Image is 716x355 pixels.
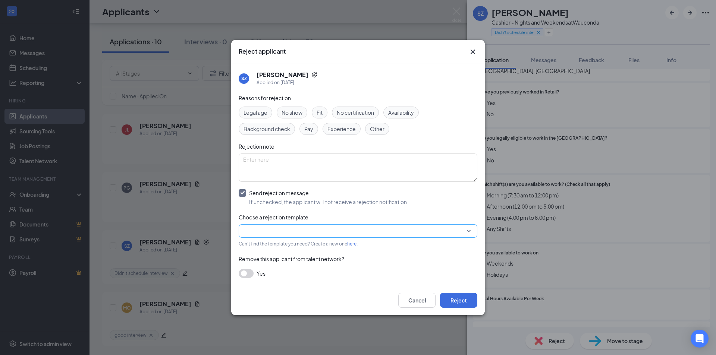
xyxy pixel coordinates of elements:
svg: Reapply [311,72,317,78]
div: Applied on [DATE] [257,79,317,86]
span: Availability [388,108,414,117]
span: No certification [337,108,374,117]
button: Cancel [398,293,436,308]
span: Remove this applicant from talent network? [239,256,344,262]
a: here [347,241,357,247]
button: Close [468,47,477,56]
span: Reasons for rejection [239,95,291,101]
span: Other [370,125,384,133]
span: Fit [317,108,323,117]
h3: Reject applicant [239,47,286,56]
span: Can't find the template you need? Create a new one . [239,241,358,247]
span: Rejection note [239,143,274,150]
span: No show [282,108,302,117]
span: Experience [327,125,356,133]
span: Yes [257,269,266,278]
button: Reject [440,293,477,308]
h5: [PERSON_NAME] [257,71,308,79]
div: Open Intercom Messenger [691,330,709,348]
div: SZ [241,75,247,82]
svg: Cross [468,47,477,56]
span: Pay [304,125,313,133]
span: Legal age [244,108,267,117]
span: Choose a rejection template [239,214,308,221]
span: Background check [244,125,290,133]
